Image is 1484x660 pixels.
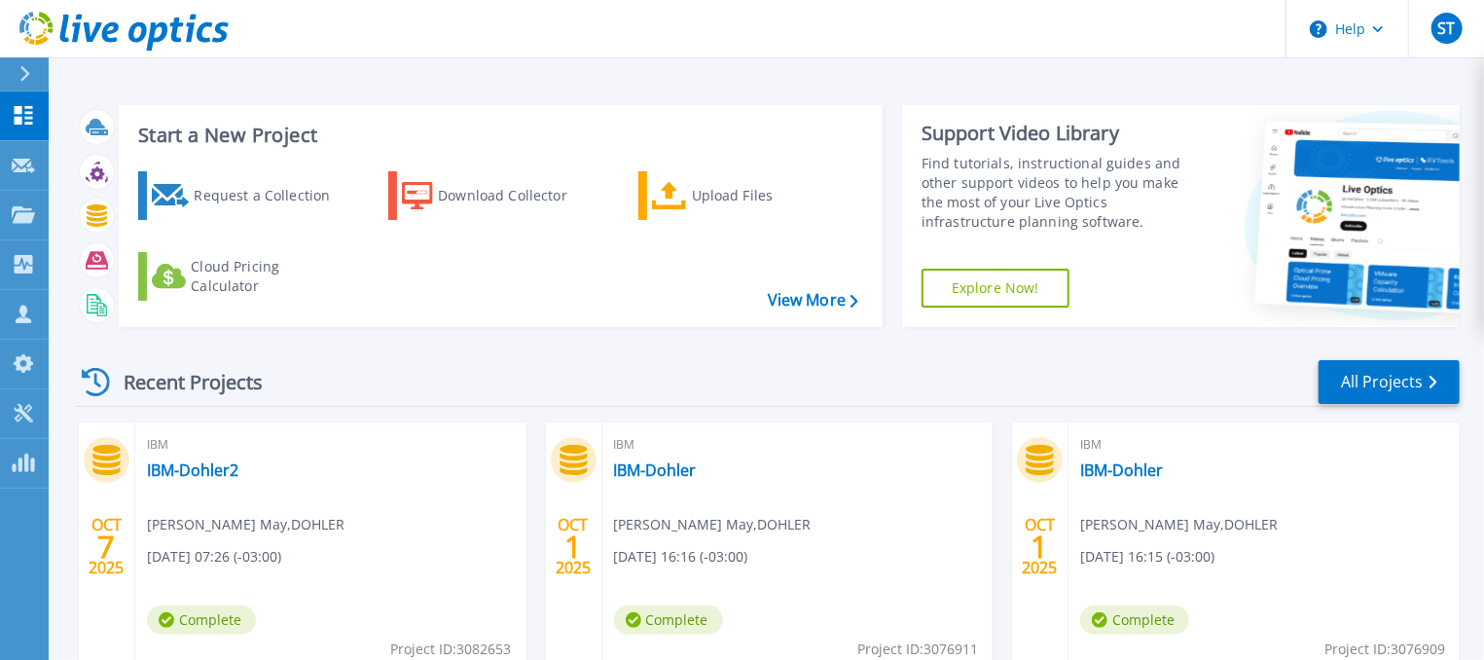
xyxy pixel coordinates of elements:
[1032,538,1049,555] span: 1
[555,511,592,582] div: OCT 2025
[138,171,355,220] a: Request a Collection
[857,639,978,660] span: Project ID: 3076911
[97,538,115,555] span: 7
[388,171,605,220] a: Download Collector
[391,639,512,660] span: Project ID: 3082653
[638,171,855,220] a: Upload Files
[1080,514,1278,535] span: [PERSON_NAME] May , DOHLER
[1319,360,1460,404] a: All Projects
[614,514,812,535] span: [PERSON_NAME] May , DOHLER
[191,257,346,296] div: Cloud Pricing Calculator
[1324,639,1445,660] span: Project ID: 3076909
[1080,546,1214,568] span: [DATE] 16:15 (-03:00)
[1080,605,1189,635] span: Complete
[147,546,281,568] span: [DATE] 07:26 (-03:00)
[438,176,594,215] div: Download Collector
[147,434,515,456] span: IBM
[614,434,982,456] span: IBM
[88,511,125,582] div: OCT 2025
[768,291,858,310] a: View More
[1080,460,1163,480] a: IBM-Dohler
[147,605,256,635] span: Complete
[138,125,857,146] h3: Start a New Project
[922,269,1069,308] a: Explore Now!
[1080,434,1448,456] span: IBM
[75,358,289,406] div: Recent Projects
[138,252,355,301] a: Cloud Pricing Calculator
[147,460,238,480] a: IBM-Dohler2
[147,514,344,535] span: [PERSON_NAME] May , DOHLER
[614,546,748,568] span: [DATE] 16:16 (-03:00)
[922,154,1202,232] div: Find tutorials, instructional guides and other support videos to help you make the most of your L...
[1022,511,1059,582] div: OCT 2025
[692,176,848,215] div: Upload Files
[922,121,1202,146] div: Support Video Library
[194,176,349,215] div: Request a Collection
[564,538,582,555] span: 1
[614,460,697,480] a: IBM-Dohler
[614,605,723,635] span: Complete
[1437,20,1455,36] span: ST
